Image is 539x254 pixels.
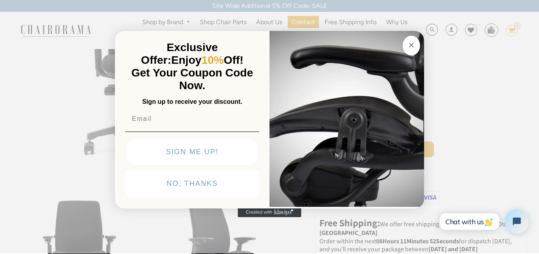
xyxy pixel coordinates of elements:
input: Email [125,111,259,127]
a: Created with Klaviyo - opens in a new tab [238,208,301,217]
button: NO, THANKS [125,170,259,197]
span: Exclusive Offer: [141,41,218,66]
span: Get Your Coupon Code Now. [132,67,253,92]
iframe: Tidio Chat [431,203,535,240]
span: Enjoy Off! [171,54,243,66]
span: 10% [201,54,224,66]
span: Sign up to receive your discount. [142,98,242,105]
button: Close dialog [403,36,420,55]
button: SIGN ME UP! [127,139,258,165]
img: 92d77583-a095-41f6-84e7-858462e0427a.jpeg [269,29,424,207]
